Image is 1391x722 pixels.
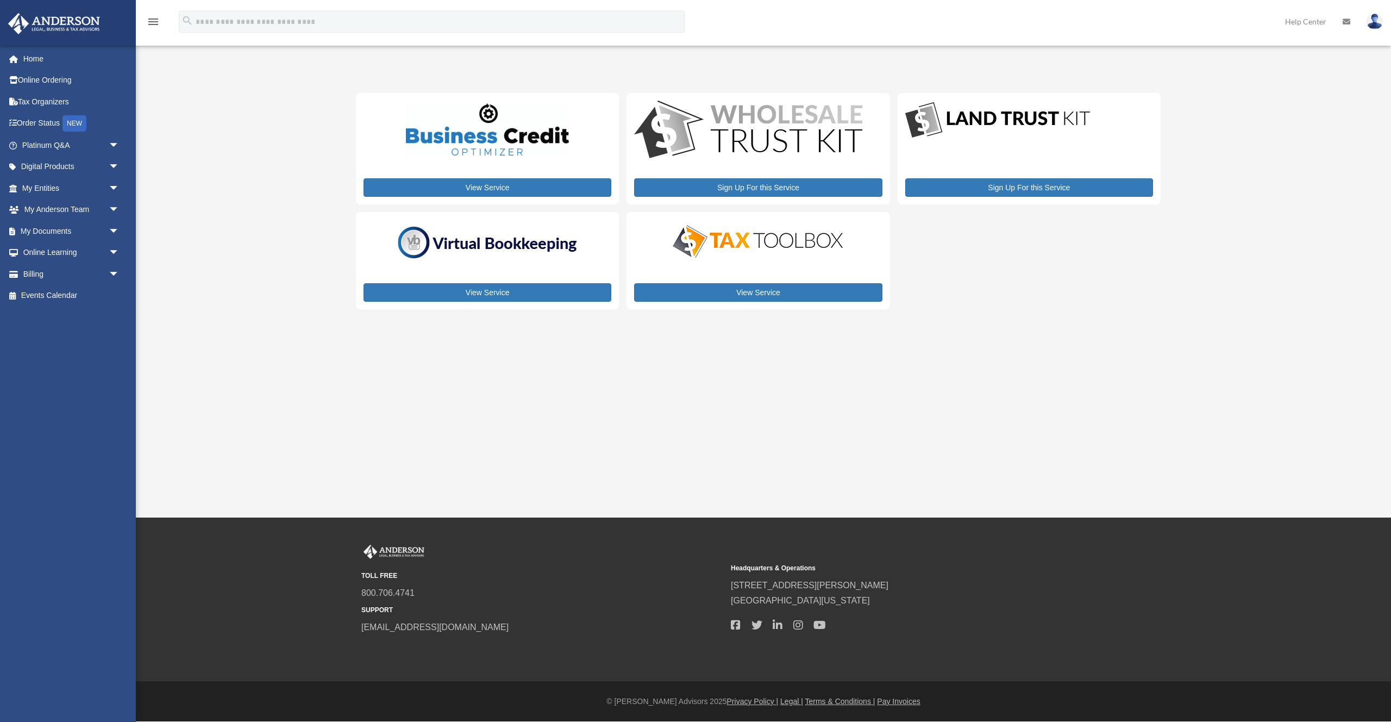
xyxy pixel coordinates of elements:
[109,199,130,221] span: arrow_drop_down
[109,220,130,242] span: arrow_drop_down
[8,199,136,221] a: My Anderson Teamarrow_drop_down
[905,178,1153,197] a: Sign Up For this Service
[147,15,160,28] i: menu
[109,156,130,178] span: arrow_drop_down
[136,695,1391,708] div: © [PERSON_NAME] Advisors 2025
[1367,14,1383,29] img: User Pic
[364,178,611,197] a: View Service
[361,623,509,632] a: [EMAIL_ADDRESS][DOMAIN_NAME]
[905,101,1090,140] img: LandTrust_lgo-1.jpg
[361,588,415,597] a: 800.706.4741
[181,15,193,27] i: search
[147,19,160,28] a: menu
[5,13,103,34] img: Anderson Advisors Platinum Portal
[8,91,136,113] a: Tax Organizers
[805,697,875,706] a: Terms & Conditions |
[731,596,870,605] a: [GEOGRAPHIC_DATA][US_STATE]
[634,178,882,197] a: Sign Up For this Service
[8,113,136,135] a: Order StatusNEW
[361,545,427,559] img: Anderson Advisors Platinum Portal
[8,134,136,156] a: Platinum Q&Aarrow_drop_down
[109,134,130,157] span: arrow_drop_down
[727,697,779,706] a: Privacy Policy |
[8,220,136,242] a: My Documentsarrow_drop_down
[62,115,86,132] div: NEW
[8,263,136,285] a: Billingarrow_drop_down
[731,563,1093,574] small: Headquarters & Operations
[731,581,888,590] a: [STREET_ADDRESS][PERSON_NAME]
[8,242,136,264] a: Online Learningarrow_drop_down
[361,605,723,616] small: SUPPORT
[109,177,130,200] span: arrow_drop_down
[634,101,862,161] img: WS-Trust-Kit-lgo-1.jpg
[877,697,920,706] a: Pay Invoices
[780,697,803,706] a: Legal |
[8,156,130,178] a: Digital Productsarrow_drop_down
[8,285,136,307] a: Events Calendar
[8,70,136,91] a: Online Ordering
[361,570,723,582] small: TOLL FREE
[364,283,611,302] a: View Service
[8,177,136,199] a: My Entitiesarrow_drop_down
[109,242,130,264] span: arrow_drop_down
[8,48,136,70] a: Home
[109,263,130,285] span: arrow_drop_down
[634,283,882,302] a: View Service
